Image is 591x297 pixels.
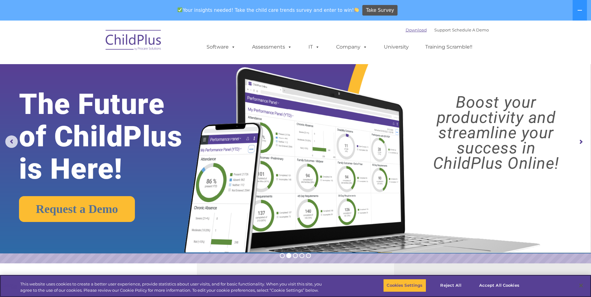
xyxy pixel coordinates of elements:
button: Reject All [431,279,470,292]
a: Assessments [246,41,298,53]
a: University [378,41,415,53]
img: 👏 [354,7,359,12]
div: This website uses cookies to create a better user experience, provide statistics about user visit... [20,281,325,293]
a: Software [200,41,242,53]
a: Request a Demo [19,196,135,222]
img: ✅ [178,7,182,12]
a: Company [330,41,374,53]
span: Your insights needed! Take the child care trends survey and enter to win! [175,4,362,16]
a: Download [406,27,427,32]
a: IT [302,41,326,53]
a: Take Survey [362,5,398,16]
span: Phone number [87,67,113,71]
img: ChildPlus by Procare Solutions [102,26,165,57]
a: Training Scramble!! [419,41,479,53]
a: Schedule A Demo [452,27,489,32]
span: Last name [87,41,106,46]
button: Accept All Cookies [476,279,523,292]
rs-layer: The Future of ChildPlus is Here! [19,88,208,185]
span: Take Survey [366,5,394,16]
button: Cookies Settings [383,279,426,292]
font: | [406,27,489,32]
button: Close [574,279,588,292]
rs-layer: Boost your productivity and streamline your success in ChildPlus Online! [408,95,584,171]
a: Support [434,27,451,32]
